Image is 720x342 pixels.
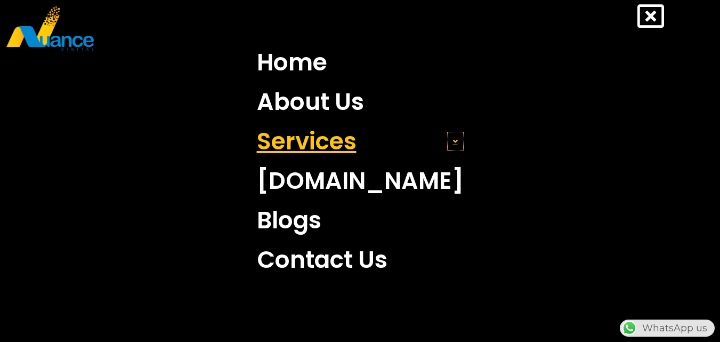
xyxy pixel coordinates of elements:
[249,82,472,122] a: About Us
[620,322,715,334] a: WhatsAppWhatsApp us
[249,240,472,280] a: Contact Us
[5,5,95,52] img: nuance-qatar_logo
[249,161,472,201] a: [DOMAIN_NAME]
[249,43,472,82] a: Home
[621,320,638,337] img: WhatsApp
[620,320,715,337] div: WhatsApp us
[249,122,472,161] a: Services
[5,5,355,52] a: nuance-qatar_logo
[249,201,472,240] a: Blogs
